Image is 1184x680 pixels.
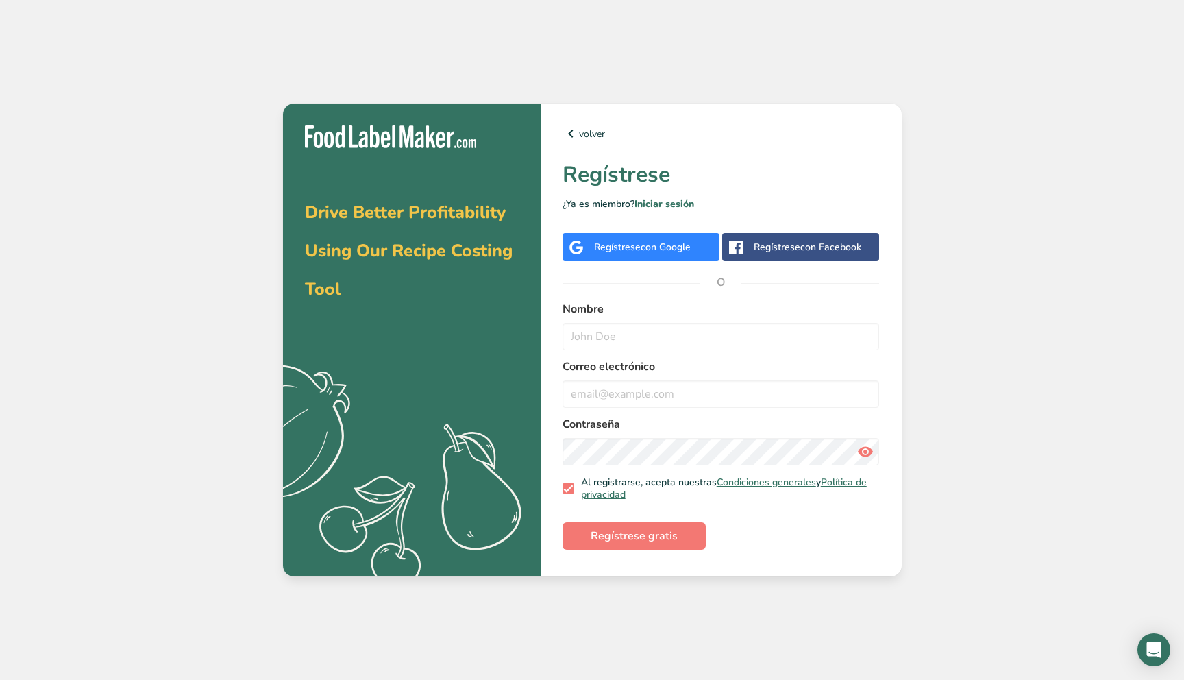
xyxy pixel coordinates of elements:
[563,158,880,191] h1: Regístrese
[563,197,880,211] p: ¿Ya es miembro?
[717,476,816,489] a: Condiciones generales
[563,380,880,408] input: email@example.com
[563,416,880,433] label: Contraseña
[700,262,741,303] span: O
[574,476,874,500] span: Al registrarse, acepta nuestras y
[594,240,691,254] div: Regístrese
[581,476,867,501] a: Política de privacidad
[305,125,476,148] img: Food Label Maker
[305,201,513,301] span: Drive Better Profitability Using Our Recipe Costing Tool
[563,125,880,142] a: volver
[563,522,706,550] button: Regístrese gratis
[800,241,861,254] span: con Facebook
[641,241,691,254] span: con Google
[563,359,880,375] label: Correo electrónico
[563,301,880,317] label: Nombre
[591,528,678,544] span: Regístrese gratis
[563,323,880,350] input: John Doe
[634,197,694,210] a: Iniciar sesión
[754,240,861,254] div: Regístrese
[1137,633,1170,666] div: Open Intercom Messenger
